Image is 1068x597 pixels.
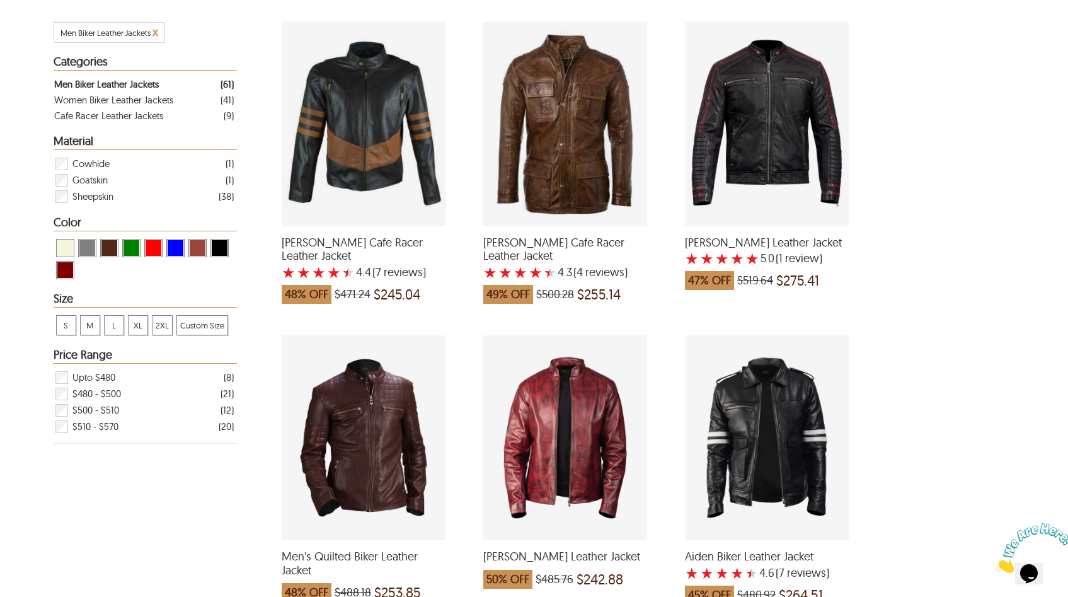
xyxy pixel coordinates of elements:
[80,315,100,335] div: View M Men Biker Leather Jackets
[483,266,497,279] label: 1 rating
[100,239,118,257] div: View Brown ( Brand Color ) Men Biker Leather Jackets
[221,386,234,402] div: ( 21 )
[57,316,76,335] span: S
[715,252,729,265] label: 3 rating
[990,518,1068,578] iframe: chat widget
[483,218,647,310] a: Keith Cafe Racer Leather Jacket with a 4.25 Star Rating 4 Product Review which was at a price of ...
[583,266,624,279] span: reviews
[483,570,532,589] span: 50% OFF
[536,573,573,586] span: $485.76
[374,288,420,301] span: $245.04
[226,172,234,188] div: ( 1 )
[544,266,556,279] label: 5 rating
[5,5,83,55] img: Chat attention grabber
[715,567,729,579] label: 3 rating
[177,316,227,335] span: Custom Size
[312,266,326,279] label: 3 rating
[54,293,237,308] div: Heading Filter Men Biker Leather Jackets by Size
[60,28,151,38] span: Filter Men Biker Leather Jackets
[54,369,234,386] div: Filter Upto $480 Men Biker Leather Jackets
[54,92,234,108] a: Filter Women Biker Leather Jackets
[54,92,173,108] div: Women Biker Leather Jackets
[226,156,234,171] div: ( 1 )
[685,218,849,297] a: Caleb Biker Leather Jacket with a 5 Star Rating 1 Product Review which was at a price of $519.64,...
[219,419,234,434] div: ( 20 )
[54,76,234,92] a: Filter Men Biker Leather Jackets
[54,108,234,124] a: Filter Cafe Racer Leather Jackets
[372,266,381,279] span: (7
[700,567,714,579] label: 2 rating
[54,108,163,124] div: Cafe Racer Leather Jackets
[685,252,699,265] label: 1 rating
[166,239,185,257] div: View Blue Men Biker Leather Jackets
[685,567,699,579] label: 1 rating
[72,156,110,172] span: Cowhide
[219,188,234,204] div: ( 38 )
[483,285,533,304] span: 49% OFF
[356,266,371,279] label: 4.4
[730,567,744,579] label: 4 rating
[152,25,158,39] span: x
[776,252,822,265] span: )
[54,55,237,71] div: Heading Filter Men Biker Leather Jackets by Categories
[700,252,714,265] label: 2 rating
[72,419,118,435] span: $510 - $570
[176,315,228,335] div: View Custom Size Men Biker Leather Jackets
[514,266,527,279] label: 3 rating
[577,288,621,301] span: $255.14
[342,266,355,279] label: 5 rating
[282,266,296,279] label: 1 rating
[536,288,574,301] span: $500.28
[529,266,543,279] label: 4 rating
[776,567,829,579] span: )
[54,156,234,172] div: Filter Cowhide Men Biker Leather Jackets
[685,550,849,564] span: Aiden Biker Leather Jacket
[152,28,158,38] a: Cancel Filter
[483,550,647,564] span: Cory Biker Leather Jacket
[745,252,759,265] label: 5 rating
[558,266,572,279] label: 4.3
[54,135,237,150] div: Heading Filter Men Biker Leather Jackets by Material
[54,386,234,402] div: Filter $480 - $500 Men Biker Leather Jackets
[573,266,628,279] span: )
[776,252,783,265] span: (1
[282,550,445,577] span: Men's Quilted Biker Leather Jacket
[224,369,234,385] div: ( 8 )
[381,266,423,279] span: reviews
[56,239,74,257] div: View Beige Men Biker Leather Jackets
[129,316,147,335] span: XL
[372,266,426,279] span: )
[759,567,774,579] label: 4.6
[737,274,773,287] span: $519.64
[730,252,744,265] label: 4 rating
[72,188,113,205] span: Sheepskin
[188,239,207,257] div: View Cognac Men Biker Leather Jackets
[72,402,119,419] span: $500 - $510
[210,239,229,257] div: View Black Men Biker Leather Jackets
[56,261,74,279] div: View Maroon Men Biker Leather Jackets
[54,188,234,205] div: Filter Sheepskin Men Biker Leather Jackets
[776,274,819,287] span: $275.41
[685,271,734,290] span: 47% OFF
[282,218,445,310] a: Archer Cafe Racer Leather Jacket with a 4.428571428571428 Star Rating 7 Product Review which was ...
[78,239,96,257] div: View Grey Men Biker Leather Jackets
[577,573,623,586] span: $242.88
[282,236,445,263] span: Archer Cafe Racer Leather Jacket
[745,567,758,579] label: 5 rating
[54,216,237,231] div: Heading Filter Men Biker Leather Jackets by Color
[783,252,819,265] span: review
[128,315,148,335] div: View XL Men Biker Leather Jackets
[221,76,234,92] div: ( 61 )
[54,419,234,435] div: Filter $510 - $570 Men Biker Leather Jackets
[327,266,341,279] label: 4 rating
[152,316,172,335] span: 2XL
[144,239,163,257] div: View Red Men Biker Leather Jackets
[761,252,774,265] label: 5.0
[282,285,331,304] span: 48% OFF
[297,266,311,279] label: 2 rating
[483,532,647,595] a: Cory Biker Leather Jacket which was at a price of $485.76, now after discount the price is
